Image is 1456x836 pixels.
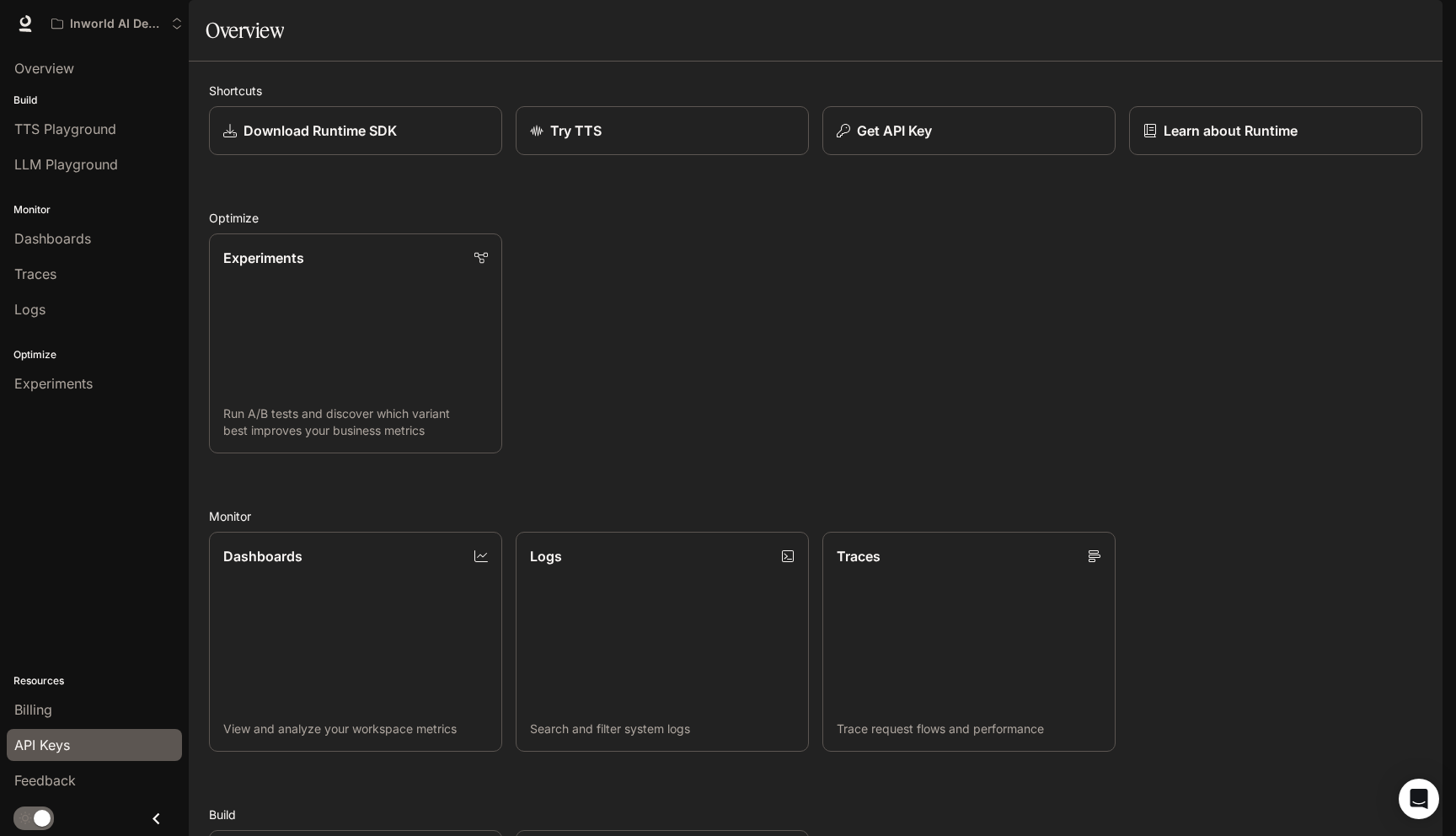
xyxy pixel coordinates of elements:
[223,248,304,268] p: Experiments
[223,721,488,737] p: View and analyze your workspace metrics
[837,721,1101,737] p: Trace request flows and performance
[1129,106,1422,155] a: Learn about Runtime
[223,405,488,439] p: Run A/B tests and discover which variant best improves your business metrics
[209,82,1422,99] h2: Shortcuts
[530,546,562,566] p: Logs
[516,106,809,155] a: Try TTS
[516,532,809,752] a: LogsSearch and filter system logs
[209,233,502,453] a: ExperimentsRun A/B tests and discover which variant best improves your business metrics
[44,7,190,40] button: Open workspace menu
[822,106,1116,155] button: Get API Key
[209,209,1422,227] h2: Optimize
[857,121,932,141] p: Get API Key
[1164,121,1298,141] p: Learn about Runtime
[209,507,1422,525] h2: Monitor
[70,17,164,31] p: Inworld AI Demos
[209,532,502,752] a: DashboardsView and analyze your workspace metrics
[550,121,602,141] p: Try TTS
[206,13,284,47] h1: Overview
[1399,779,1439,819] div: Open Intercom Messenger
[822,532,1116,752] a: TracesTrace request flows and performance
[837,546,881,566] p: Traces
[209,106,502,155] a: Download Runtime SDK
[223,546,302,566] p: Dashboards
[244,121,397,141] p: Download Runtime SDK
[209,806,1422,823] h2: Build
[530,721,795,737] p: Search and filter system logs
